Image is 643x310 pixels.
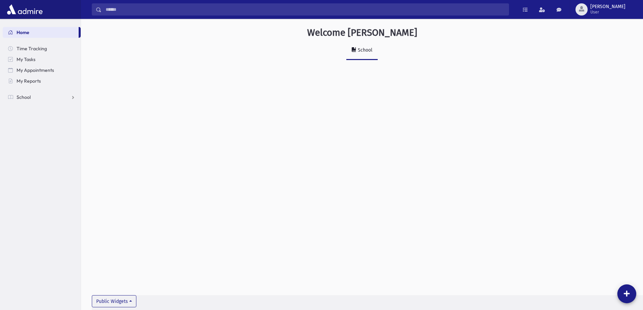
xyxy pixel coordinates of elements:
a: My Appointments [3,65,81,76]
span: [PERSON_NAME] [590,4,625,9]
span: My Tasks [17,56,35,62]
span: My Reports [17,78,41,84]
input: Search [102,3,509,16]
a: School [3,92,81,103]
a: My Reports [3,76,81,86]
a: My Tasks [3,54,81,65]
div: School [356,47,372,53]
img: AdmirePro [5,3,44,16]
a: School [346,41,378,60]
a: Time Tracking [3,43,81,54]
button: Public Widgets [92,295,136,307]
span: User [590,9,625,15]
span: Home [17,29,29,35]
a: Home [3,27,79,38]
span: My Appointments [17,67,54,73]
h3: Welcome [PERSON_NAME] [307,27,417,38]
span: School [17,94,31,100]
span: Time Tracking [17,46,47,52]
